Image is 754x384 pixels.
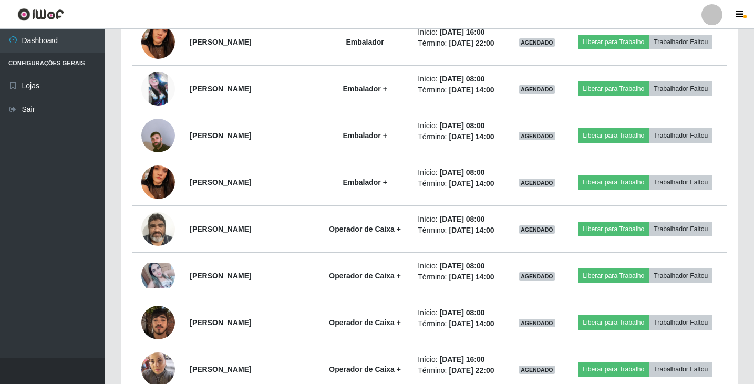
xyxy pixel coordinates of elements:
li: Início: [418,120,503,131]
img: 1756498366711.jpeg [141,106,175,165]
li: Início: [418,167,503,178]
span: AGENDADO [519,85,555,94]
strong: Embalador + [343,178,387,186]
button: Liberar para Trabalho [578,222,649,236]
button: Trabalhador Faltou [649,268,712,283]
li: Início: [418,214,503,225]
li: Término: [418,131,503,142]
time: [DATE] 08:00 [440,75,485,83]
time: [DATE] 08:00 [440,262,485,270]
time: [DATE] 08:00 [440,308,485,317]
span: AGENDADO [519,319,555,327]
img: 1750954227497.jpeg [141,300,175,345]
strong: Embalador + [343,85,387,93]
button: Trabalhador Faltou [649,362,712,377]
button: Liberar para Trabalho [578,315,649,330]
strong: Operador de Caixa + [329,318,401,327]
span: AGENDADO [519,225,555,234]
li: Início: [418,307,503,318]
span: AGENDADO [519,38,555,47]
button: Trabalhador Faltou [649,81,712,96]
img: 1652231236130.jpeg [141,72,175,106]
strong: [PERSON_NAME] [190,178,251,186]
img: CoreUI Logo [17,8,64,21]
strong: Operador de Caixa + [329,225,401,233]
span: AGENDADO [519,272,555,281]
li: Término: [418,365,503,376]
time: [DATE] 16:00 [440,355,485,364]
li: Início: [418,261,503,272]
time: [DATE] 22:00 [449,39,494,47]
time: [DATE] 14:00 [449,226,494,234]
img: 1625107347864.jpeg [141,206,175,251]
button: Liberar para Trabalho [578,35,649,49]
span: AGENDADO [519,179,555,187]
li: Término: [418,318,503,329]
time: [DATE] 08:00 [440,215,485,223]
li: Início: [418,354,503,365]
li: Início: [418,74,503,85]
button: Liberar para Trabalho [578,128,649,143]
strong: Operador de Caixa + [329,365,401,373]
li: Término: [418,178,503,189]
time: [DATE] 16:00 [440,28,485,36]
button: Liberar para Trabalho [578,268,649,283]
img: 1755117602087.jpeg [141,5,175,79]
button: Liberar para Trabalho [578,362,649,377]
time: [DATE] 08:00 [440,168,485,177]
span: AGENDADO [519,366,555,374]
strong: [PERSON_NAME] [190,85,251,93]
button: Liberar para Trabalho [578,81,649,96]
strong: [PERSON_NAME] [190,38,251,46]
span: AGENDADO [519,132,555,140]
button: Trabalhador Faltou [649,128,712,143]
strong: [PERSON_NAME] [190,272,251,280]
li: Término: [418,225,503,236]
time: [DATE] 22:00 [449,366,494,375]
time: [DATE] 14:00 [449,273,494,281]
button: Trabalhador Faltou [649,315,712,330]
li: Término: [418,272,503,283]
button: Trabalhador Faltou [649,222,712,236]
strong: Embalador + [343,131,387,140]
time: [DATE] 14:00 [449,86,494,94]
button: Trabalhador Faltou [649,35,712,49]
button: Trabalhador Faltou [649,175,712,190]
time: [DATE] 14:00 [449,319,494,328]
strong: Embalador [346,38,384,46]
strong: [PERSON_NAME] [190,318,251,327]
strong: [PERSON_NAME] [190,225,251,233]
li: Término: [418,38,503,49]
strong: [PERSON_NAME] [190,365,251,373]
button: Liberar para Trabalho [578,175,649,190]
time: [DATE] 14:00 [449,132,494,141]
time: [DATE] 14:00 [449,179,494,188]
img: 1755117602087.jpeg [141,145,175,220]
img: 1668045195868.jpeg [141,263,175,288]
time: [DATE] 08:00 [440,121,485,130]
strong: [PERSON_NAME] [190,131,251,140]
li: Término: [418,85,503,96]
strong: Operador de Caixa + [329,272,401,280]
li: Início: [418,27,503,38]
